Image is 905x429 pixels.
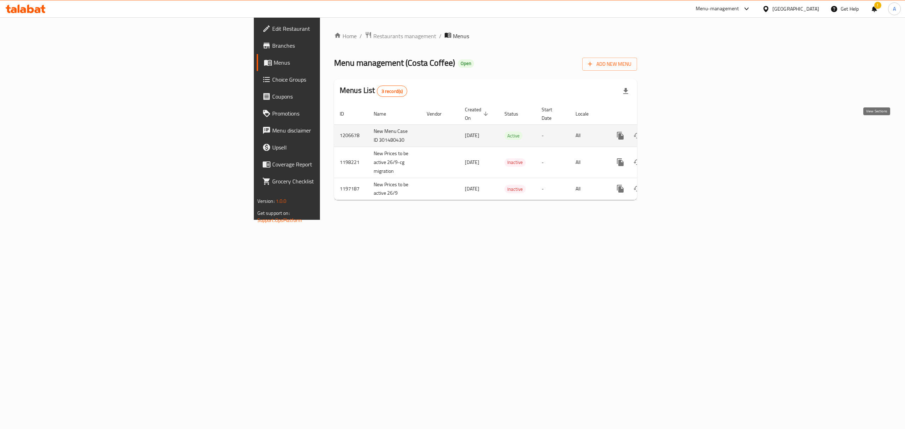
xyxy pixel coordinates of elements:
button: Change Status [629,127,646,144]
td: All [570,178,606,200]
span: Add New Menu [588,60,631,69]
span: Inactive [504,185,526,193]
a: Menus [257,54,405,71]
span: Locale [576,110,598,118]
span: Status [504,110,527,118]
span: Inactive [504,158,526,166]
nav: breadcrumb [334,31,637,41]
button: Change Status [629,154,646,171]
span: Name [374,110,395,118]
a: Grocery Checklist [257,173,405,190]
span: Menus [453,32,469,40]
div: Menu-management [696,5,739,13]
a: Upsell [257,139,405,156]
a: Support.OpsPlatform [257,216,302,225]
td: - [536,178,570,200]
a: Choice Groups [257,71,405,88]
a: Branches [257,37,405,54]
a: Promotions [257,105,405,122]
span: [DATE] [465,184,479,193]
span: Choice Groups [272,75,399,84]
button: Change Status [629,180,646,197]
span: Created On [465,105,490,122]
td: - [536,124,570,147]
span: [DATE] [465,158,479,167]
span: Edit Restaurant [272,24,399,33]
span: Menu disclaimer [272,126,399,135]
span: 3 record(s) [377,88,407,95]
div: [GEOGRAPHIC_DATA] [772,5,819,13]
div: Export file [617,83,634,100]
span: Grocery Checklist [272,177,399,186]
button: more [612,154,629,171]
th: Actions [606,103,685,125]
span: Get support on: [257,208,290,218]
a: Edit Restaurant [257,20,405,37]
span: Upsell [272,143,399,152]
a: Coupons [257,88,405,105]
span: A [893,5,896,13]
a: Menu disclaimer [257,122,405,139]
li: / [439,32,442,40]
button: Add New Menu [582,58,637,71]
td: All [570,124,606,147]
div: Open [458,59,474,68]
a: Coverage Report [257,156,405,173]
table: enhanced table [334,103,685,200]
span: Active [504,132,522,140]
span: Menus [274,58,399,67]
span: Coverage Report [272,160,399,169]
span: ID [340,110,353,118]
span: Branches [272,41,399,50]
td: - [536,147,570,178]
span: Promotions [272,109,399,118]
button: more [612,180,629,197]
span: Coupons [272,92,399,101]
h2: Menus List [340,85,407,97]
span: [DATE] [465,131,479,140]
span: 1.0.0 [276,196,287,206]
div: Total records count [377,86,408,97]
button: more [612,127,629,144]
span: Start Date [542,105,561,122]
span: Version: [257,196,275,206]
td: All [570,147,606,178]
span: Open [458,60,474,66]
span: Vendor [427,110,451,118]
